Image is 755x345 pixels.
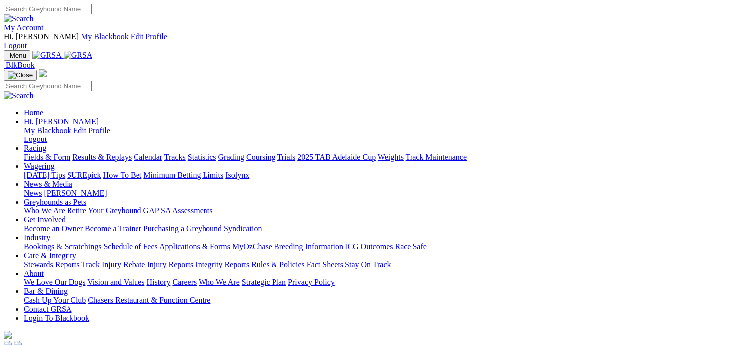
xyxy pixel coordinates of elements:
a: Track Maintenance [406,153,467,161]
a: Injury Reports [147,260,193,269]
a: [DATE] Tips [24,171,65,179]
a: Tracks [164,153,186,161]
a: Racing [24,144,46,152]
a: My Account [4,23,44,32]
img: GRSA [32,51,62,60]
a: Bookings & Scratchings [24,242,101,251]
div: Greyhounds as Pets [24,207,751,215]
input: Search [4,4,92,14]
div: Industry [24,242,751,251]
button: Toggle navigation [4,70,37,81]
a: Fact Sheets [307,260,343,269]
a: News [24,189,42,197]
a: 2025 TAB Adelaide Cup [297,153,376,161]
a: ICG Outcomes [345,242,393,251]
span: BlkBook [6,61,35,69]
a: Edit Profile [131,32,167,41]
a: Weights [378,153,404,161]
a: Strategic Plan [242,278,286,286]
a: Coursing [246,153,275,161]
a: BlkBook [4,61,35,69]
a: Grading [218,153,244,161]
span: Hi, [PERSON_NAME] [4,32,79,41]
img: Close [8,71,33,79]
a: History [146,278,170,286]
div: Care & Integrity [24,260,751,269]
a: Minimum Betting Limits [143,171,223,179]
div: Racing [24,153,751,162]
input: Search [4,81,92,91]
img: Search [4,91,34,100]
a: SUREpick [67,171,101,179]
a: News & Media [24,180,72,188]
span: Menu [10,52,26,59]
a: My Blackbook [24,126,71,135]
a: Become a Trainer [85,224,141,233]
a: Rules & Policies [251,260,305,269]
a: Home [24,108,43,117]
a: We Love Our Dogs [24,278,85,286]
img: GRSA [64,51,93,60]
a: How To Bet [103,171,142,179]
img: Search [4,14,34,23]
a: Industry [24,233,50,242]
a: Get Involved [24,215,66,224]
a: Stay On Track [345,260,391,269]
a: Integrity Reports [195,260,249,269]
span: Hi, [PERSON_NAME] [24,117,99,126]
img: logo-grsa-white.png [39,69,47,77]
a: Logout [24,135,47,143]
a: MyOzChase [232,242,272,251]
a: Retire Your Greyhound [67,207,141,215]
a: Fields & Form [24,153,70,161]
a: Become an Owner [24,224,83,233]
a: Isolynx [225,171,249,179]
a: Bar & Dining [24,287,68,295]
a: About [24,269,44,277]
a: [PERSON_NAME] [44,189,107,197]
a: GAP SA Assessments [143,207,213,215]
a: Applications & Forms [159,242,230,251]
a: Schedule of Fees [103,242,157,251]
a: Privacy Policy [288,278,335,286]
div: News & Media [24,189,751,198]
div: Bar & Dining [24,296,751,305]
a: Results & Replays [72,153,132,161]
a: Who We Are [199,278,240,286]
div: My Account [4,32,751,50]
button: Toggle navigation [4,50,30,61]
a: Track Injury Rebate [81,260,145,269]
a: Syndication [224,224,262,233]
a: My Blackbook [81,32,129,41]
div: Get Involved [24,224,751,233]
a: Purchasing a Greyhound [143,224,222,233]
img: logo-grsa-white.png [4,331,12,339]
div: About [24,278,751,287]
a: Careers [172,278,197,286]
a: Statistics [188,153,216,161]
a: Who We Are [24,207,65,215]
div: Wagering [24,171,751,180]
a: Care & Integrity [24,251,76,260]
a: Login To Blackbook [24,314,89,322]
a: Calendar [134,153,162,161]
a: Breeding Information [274,242,343,251]
a: Logout [4,41,27,50]
div: Hi, [PERSON_NAME] [24,126,751,144]
a: Edit Profile [73,126,110,135]
a: Wagering [24,162,55,170]
a: Contact GRSA [24,305,71,313]
a: Vision and Values [87,278,144,286]
a: Cash Up Your Club [24,296,86,304]
a: Chasers Restaurant & Function Centre [88,296,210,304]
a: Hi, [PERSON_NAME] [24,117,101,126]
a: Trials [277,153,295,161]
a: Race Safe [395,242,426,251]
a: Greyhounds as Pets [24,198,86,206]
a: Stewards Reports [24,260,79,269]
